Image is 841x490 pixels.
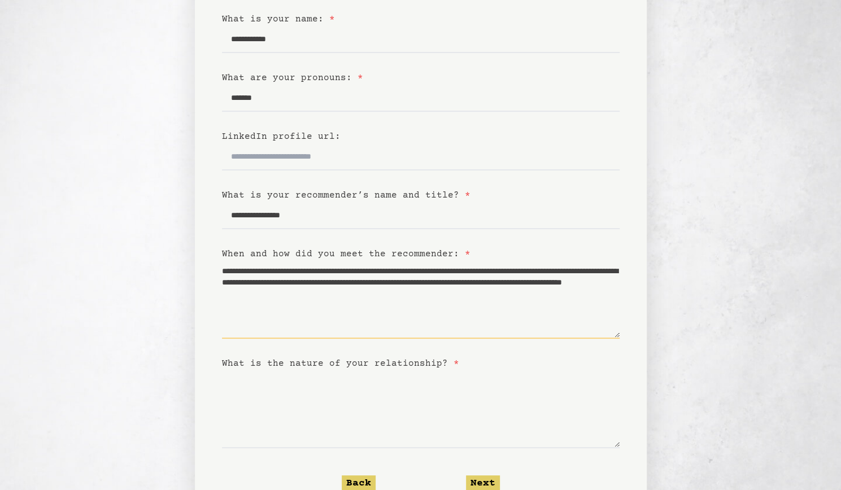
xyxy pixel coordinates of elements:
[222,358,459,369] label: What is the nature of your relationship?
[222,190,470,200] label: What is your recommender’s name and title?
[222,249,470,259] label: When and how did you meet the recommender:
[222,132,341,142] label: LinkedIn profile url:
[222,73,363,83] label: What are your pronouns:
[222,14,335,24] label: What is your name:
